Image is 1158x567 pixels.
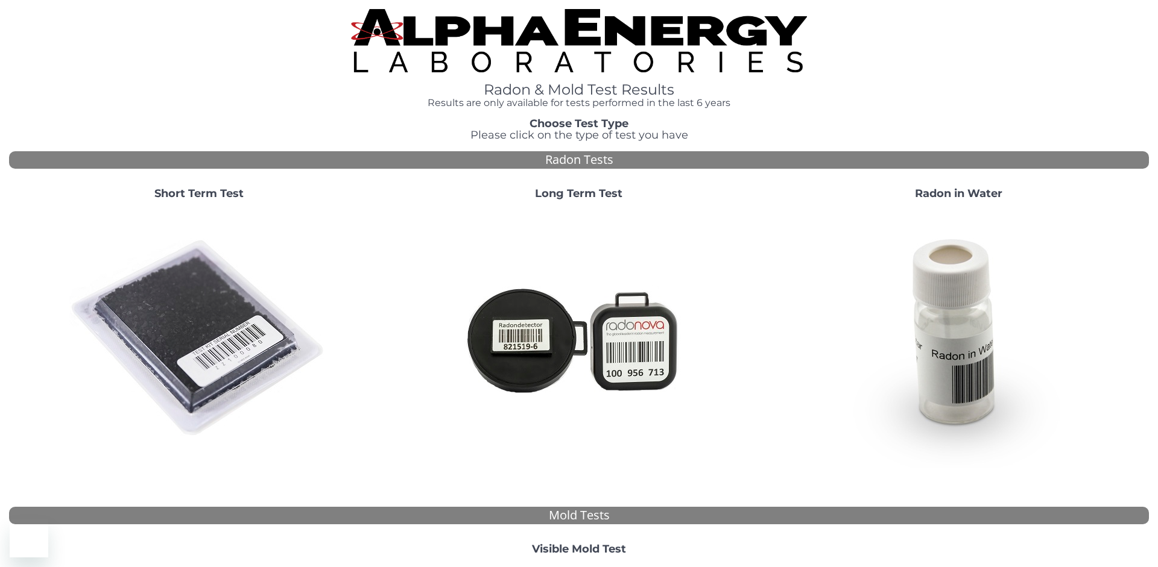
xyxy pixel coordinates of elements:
img: RadoninWater.jpg [829,209,1089,468]
h1: Radon & Mold Test Results [351,82,807,98]
iframe: Button to launch messaging window [10,519,48,557]
div: Mold Tests [9,507,1149,524]
strong: Choose Test Type [530,117,628,130]
div: Radon Tests [9,151,1149,169]
img: TightCrop.jpg [351,9,807,72]
strong: Radon in Water [915,187,1002,200]
h4: Results are only available for tests performed in the last 6 years [351,98,807,108]
img: ShortTerm.jpg [69,209,329,468]
strong: Visible Mold Test [532,542,626,556]
strong: Short Term Test [154,187,244,200]
strong: Long Term Test [535,187,622,200]
span: Please click on the type of test you have [470,128,688,142]
img: Radtrak2vsRadtrak3.jpg [449,209,709,468]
